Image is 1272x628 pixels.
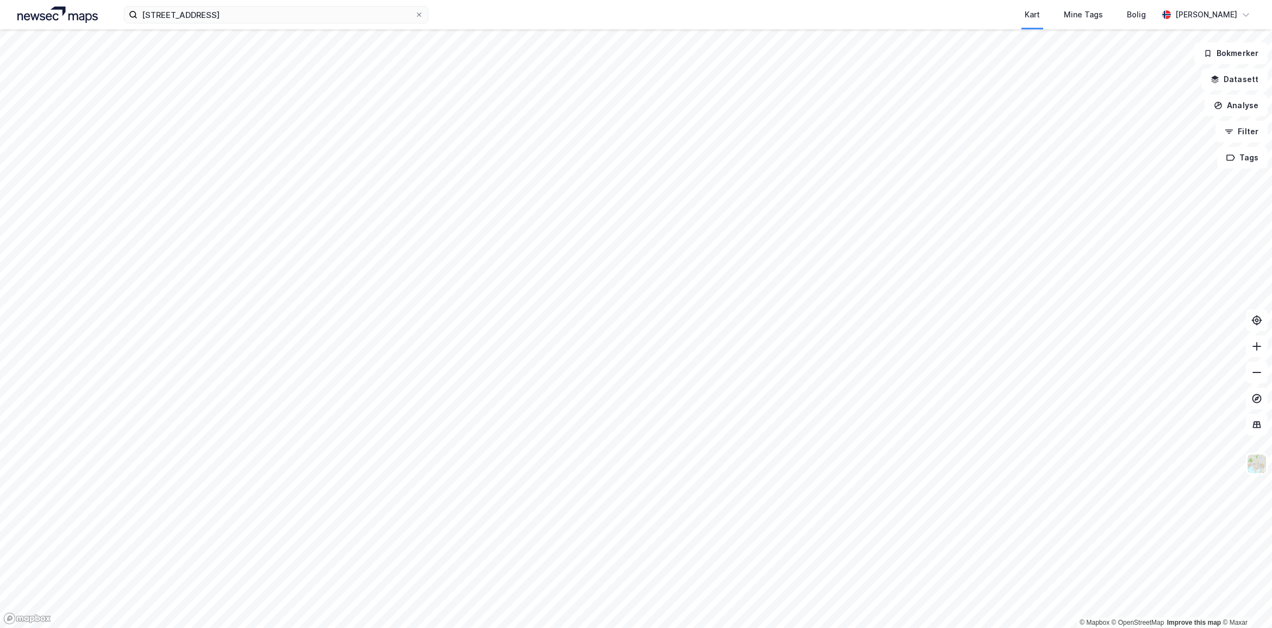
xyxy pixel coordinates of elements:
button: Analyse [1205,95,1268,116]
button: Bokmerker [1194,42,1268,64]
a: Mapbox [1080,619,1109,626]
a: OpenStreetMap [1112,619,1164,626]
div: Mine Tags [1064,8,1103,21]
button: Tags [1217,147,1268,169]
img: logo.a4113a55bc3d86da70a041830d287a7e.svg [17,7,98,23]
button: Datasett [1201,69,1268,90]
a: Mapbox homepage [3,612,51,625]
a: Improve this map [1167,619,1221,626]
img: Z [1246,453,1267,474]
div: Kontrollprogram for chat [1218,576,1272,628]
button: Filter [1215,121,1268,142]
div: Kart [1025,8,1040,21]
div: Bolig [1127,8,1146,21]
input: Søk på adresse, matrikkel, gårdeiere, leietakere eller personer [138,7,415,23]
iframe: Chat Widget [1218,576,1272,628]
div: [PERSON_NAME] [1175,8,1237,21]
